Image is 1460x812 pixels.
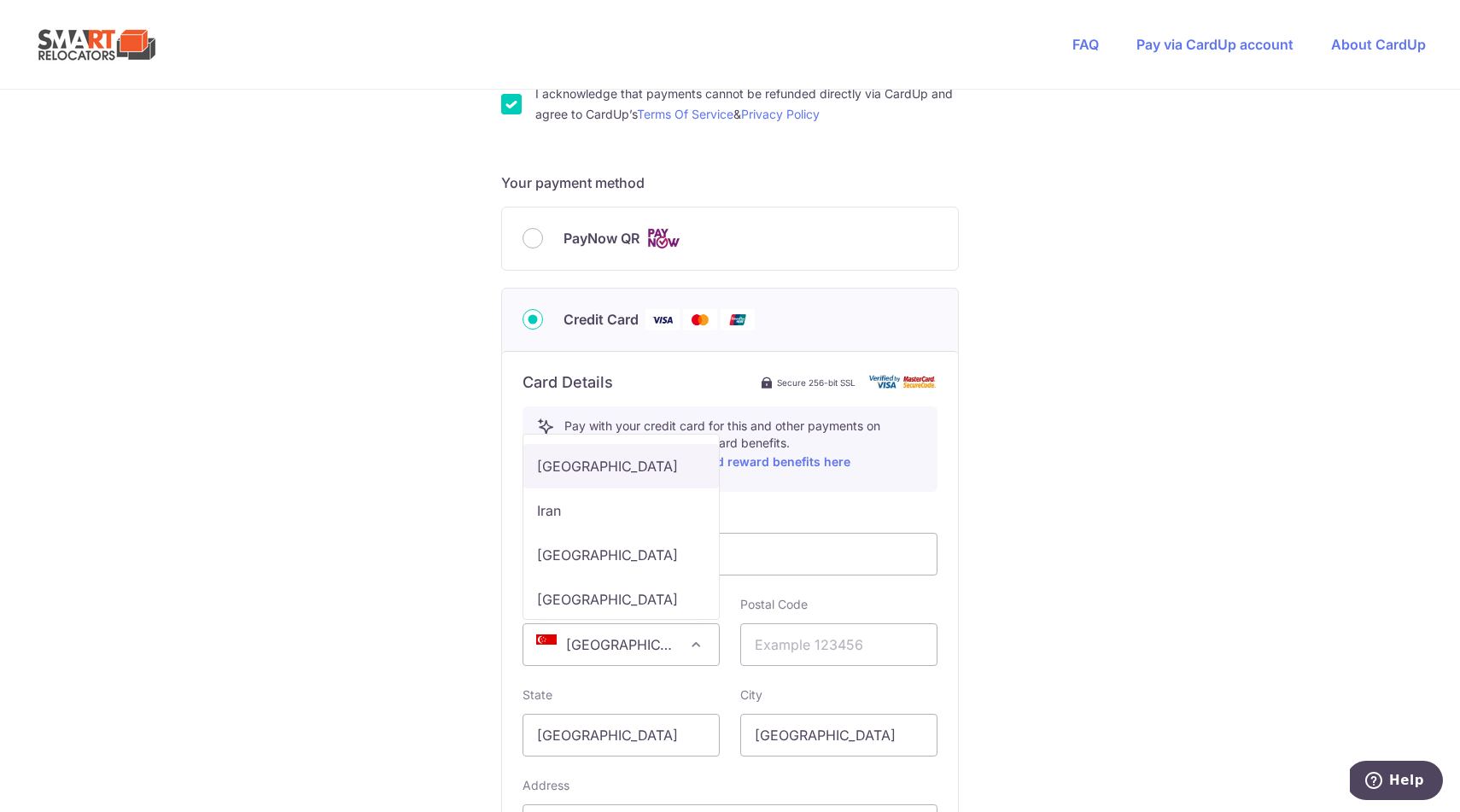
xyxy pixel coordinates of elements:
p: Pay with your credit card for this and other payments on CardUp and enjoy card reward benefits. [564,418,923,472]
p: [GEOGRAPHIC_DATA] [537,456,678,476]
img: Visa [645,309,680,330]
a: Pay via CardUp account [1136,36,1294,53]
label: State [523,686,552,704]
iframe: To enrich screen reader interactions, please activate Accessibility in Grammarly extension settings [537,544,923,564]
p: Iran [537,500,561,521]
img: Union Pay [721,309,755,330]
label: Postal Code [740,596,808,613]
span: Singapore [523,624,719,665]
span: Credit Card [564,309,639,330]
label: City [740,686,762,704]
a: Terms Of Service [637,107,733,121]
label: Address [523,777,569,794]
a: Privacy Policy [741,107,820,121]
h5: Your payment method [501,172,959,193]
iframe: Opens a widget where you can find more information [1350,761,1443,803]
img: Mastercard [683,309,717,330]
a: FAQ [1072,36,1099,53]
p: [GEOGRAPHIC_DATA] [537,589,678,610]
img: Cards logo [646,228,680,249]
input: Example 123456 [740,623,937,666]
p: [GEOGRAPHIC_DATA] [537,545,678,565]
div: Credit Card Visa Mastercard Union Pay [523,309,937,330]
h6: Card Details [523,372,613,393]
img: card secure [869,375,937,389]
span: Singapore [523,623,720,666]
span: PayNow QR [564,228,639,248]
div: PayNow QR Cards logo [523,228,937,249]
a: About CardUp [1331,36,1426,53]
span: Secure 256-bit SSL [777,376,856,389]
label: I acknowledge that payments cannot be refunded directly via CardUp and agree to CardUp’s & [535,84,959,125]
